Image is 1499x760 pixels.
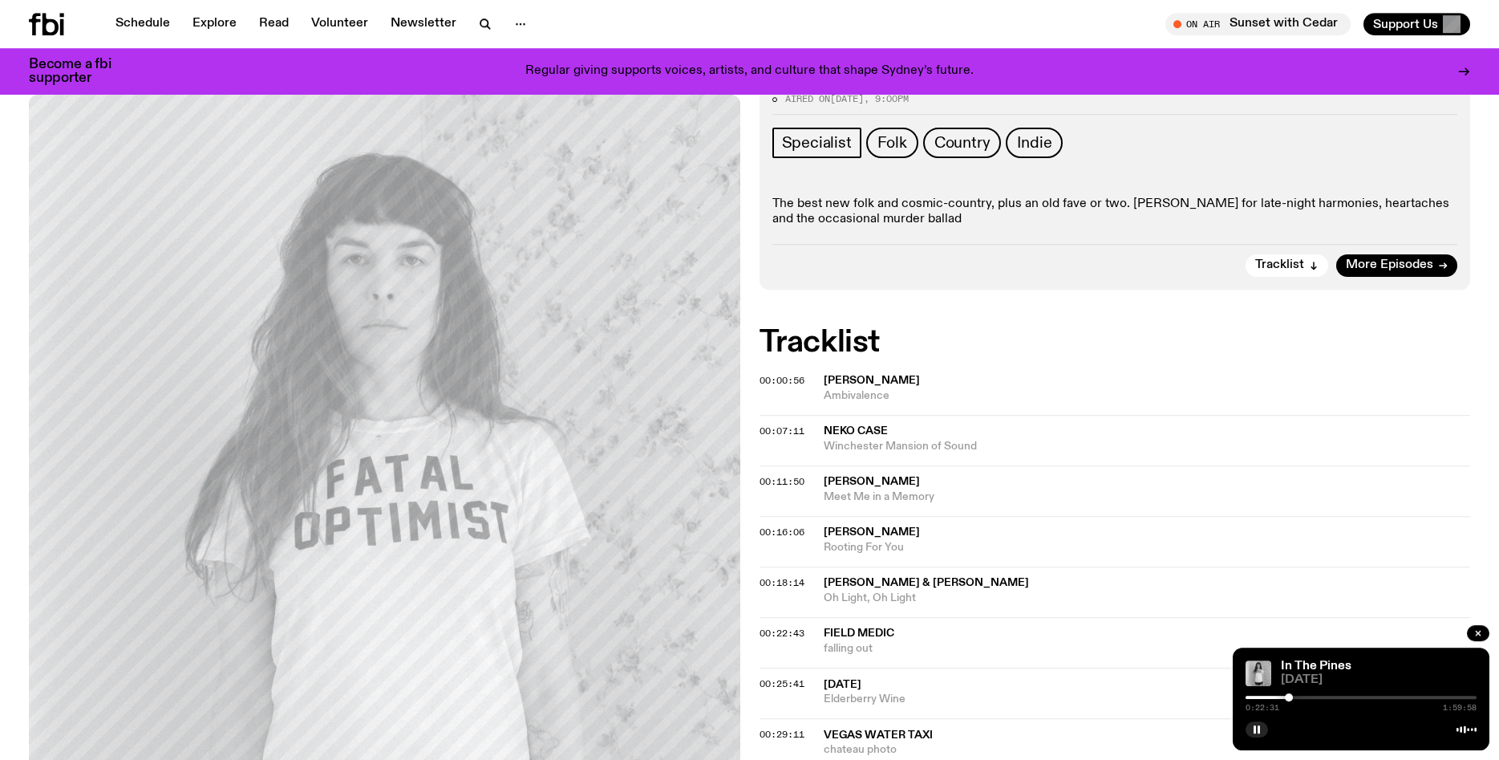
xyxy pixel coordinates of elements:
span: 00:16:06 [760,526,804,539]
span: Oh Light, Oh Light [824,591,1471,606]
span: Meet Me in a Memory [824,490,1471,505]
a: More Episodes [1336,254,1457,277]
span: , 9:00pm [864,92,909,105]
button: 00:16:06 [760,528,804,537]
span: More Episodes [1346,259,1433,271]
span: [DATE] [824,679,861,690]
a: Newsletter [381,13,466,35]
span: 00:25:41 [760,677,804,690]
h3: Become a fbi supporter [29,58,132,85]
span: [DATE] [1281,674,1477,686]
span: Field Medic [824,628,894,639]
span: Aired on [785,92,830,105]
a: Explore [183,13,246,35]
span: 0:22:31 [1246,704,1279,712]
a: Read [249,13,298,35]
span: chateau photo [824,742,1471,758]
span: falling out [824,641,1471,656]
span: Country [934,134,991,152]
span: [DATE] [830,92,864,105]
span: 00:07:11 [760,425,804,437]
button: 00:00:56 [760,376,804,385]
p: Regular giving supports voices, artists, and culture that shape Sydney’s future. [525,64,974,79]
span: Rooting For You [824,540,1471,555]
span: Neko Case [824,425,888,437]
span: 00:11:50 [760,475,804,488]
p: The best new folk and cosmic-country, plus an old fave or two. [PERSON_NAME] for late-night harmo... [772,197,1458,227]
button: 00:22:43 [760,629,804,638]
a: Country [923,128,1002,158]
button: 00:25:41 [760,680,804,689]
span: Winchester Mansion of Sound [824,439,1471,454]
a: Specialist [772,128,861,158]
span: Folk [877,134,907,152]
span: 00:22:43 [760,627,804,640]
button: Tracklist [1246,254,1328,277]
a: Folk [866,128,918,158]
span: Indie [1017,134,1051,152]
span: 00:00:56 [760,374,804,387]
h2: Tracklist [760,328,1471,357]
span: [PERSON_NAME] [824,526,920,538]
button: 00:29:11 [760,730,804,739]
button: 00:07:11 [760,427,804,436]
a: Schedule [106,13,180,35]
span: [PERSON_NAME] [824,476,920,487]
span: Tracklist [1255,259,1304,271]
span: 00:18:14 [760,576,804,589]
button: Support Us [1363,13,1470,35]
button: 00:18:14 [760,579,804,587]
a: In The Pines [1281,660,1351,673]
span: vegas water taxi [824,730,933,741]
span: [PERSON_NAME] & [PERSON_NAME] [824,577,1029,588]
span: [PERSON_NAME] [824,375,920,386]
span: Elderberry Wine [824,692,1471,707]
span: 1:59:58 [1443,704,1477,712]
button: On AirSunset with Cedar [1165,13,1351,35]
span: Ambivalence [824,388,1471,404]
span: Specialist [782,134,852,152]
button: 00:11:50 [760,478,804,486]
span: 00:29:11 [760,728,804,741]
a: Volunteer [302,13,378,35]
span: Support Us [1373,17,1438,31]
a: Indie [1006,128,1063,158]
